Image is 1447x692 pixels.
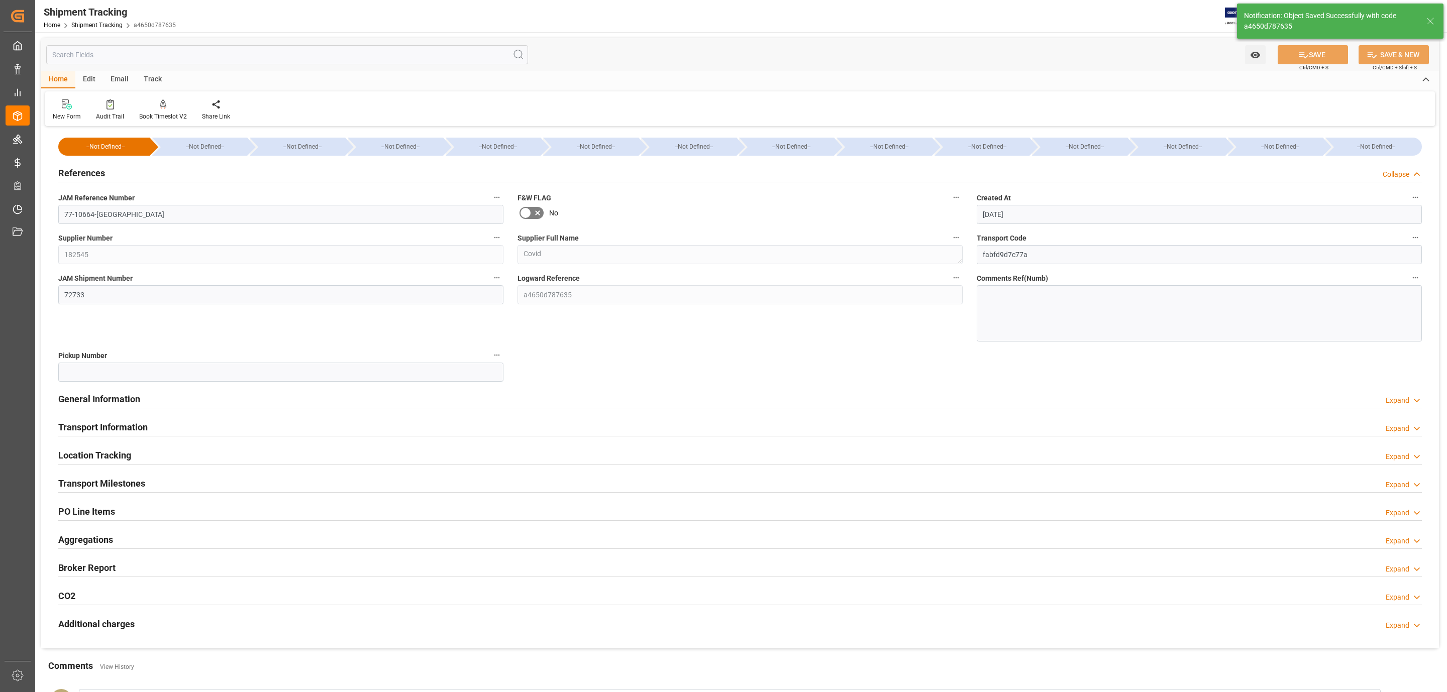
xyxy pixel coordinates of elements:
[837,138,932,156] div: --Not Defined--
[1225,8,1260,25] img: Exertis%20JAM%20-%20Email%20Logo.jpg_1722504956.jpg
[103,71,136,88] div: Email
[456,138,541,156] div: --Not Defined--
[202,112,230,121] div: Share Link
[1325,138,1422,156] div: --Not Defined--
[1409,231,1422,244] button: Transport Code
[641,138,737,156] div: --Not Defined--
[75,71,103,88] div: Edit
[58,138,150,156] div: --Not Defined--
[543,138,639,156] div: --Not Defined--
[1228,138,1323,156] div: --Not Defined--
[58,477,145,490] h2: Transport Milestones
[58,533,113,546] h2: Aggregations
[490,191,503,204] button: JAM Reference Number
[490,271,503,284] button: JAM Shipment Number
[518,233,579,244] span: Supplier Full Name
[549,208,558,218] span: No
[1373,64,1417,71] span: Ctrl/CMD + Shift + S
[58,392,140,406] h2: General Information
[348,138,443,156] div: --Not Defined--
[96,112,124,121] div: Audit Trail
[446,138,541,156] div: --Not Defined--
[950,271,963,284] button: Logward Reference
[58,617,135,631] h2: Additional charges
[41,71,75,88] div: Home
[490,231,503,244] button: Supplier Number
[1042,138,1127,156] div: --Not Defined--
[1140,138,1225,156] div: --Not Defined--
[162,138,248,156] div: --Not Defined--
[950,231,963,244] button: Supplier Full Name
[1032,138,1127,156] div: --Not Defined--
[847,138,932,156] div: --Not Defined--
[1238,138,1323,156] div: --Not Defined--
[1244,11,1417,32] div: Notification: Object Saved Successfully with code a4650d787635
[1130,138,1225,156] div: --Not Defined--
[1245,45,1266,64] button: open menu
[977,233,1026,244] span: Transport Code
[260,138,345,156] div: --Not Defined--
[1386,592,1409,603] div: Expand
[58,505,115,518] h2: PO Line Items
[58,166,105,180] h2: References
[136,71,169,88] div: Track
[44,22,60,29] a: Home
[58,233,113,244] span: Supplier Number
[1409,191,1422,204] button: Created At
[139,112,187,121] div: Book Timeslot V2
[44,5,176,20] div: Shipment Tracking
[1278,45,1348,64] button: SAVE
[1386,536,1409,546] div: Expand
[950,191,963,204] button: F&W FLAG
[1359,45,1429,64] button: SAVE & NEW
[1386,480,1409,490] div: Expand
[100,663,134,670] a: View History
[977,193,1011,203] span: Created At
[58,193,135,203] span: JAM Reference Number
[58,273,133,284] span: JAM Shipment Number
[58,589,75,603] h2: CO2
[46,45,528,64] input: Search Fields
[58,561,116,574] h2: Broker Report
[58,448,131,462] h2: Location Tracking
[518,245,963,264] textarea: Covid
[739,138,835,156] div: --Not Defined--
[1386,451,1409,462] div: Expand
[68,138,143,156] div: --Not Defined--
[518,193,551,203] span: F&W FLAG
[935,138,1030,156] div: --Not Defined--
[1335,138,1417,156] div: --Not Defined--
[58,420,148,434] h2: Transport Information
[53,112,81,121] div: New Form
[490,349,503,362] button: Pickup Number
[518,273,580,284] span: Logward Reference
[1386,423,1409,434] div: Expand
[58,351,107,361] span: Pickup Number
[977,205,1422,224] input: DD-MM-YYYY
[71,22,123,29] a: Shipment Tracking
[358,138,443,156] div: --Not Defined--
[553,138,639,156] div: --Not Defined--
[152,138,248,156] div: --Not Defined--
[977,273,1048,284] span: Comments Ref(Numb)
[1386,395,1409,406] div: Expand
[48,659,93,672] h2: Comments
[945,138,1030,156] div: --Not Defined--
[1386,620,1409,631] div: Expand
[1386,564,1409,574] div: Expand
[1409,271,1422,284] button: Comments Ref(Numb)
[1386,508,1409,518] div: Expand
[1383,169,1409,180] div: Collapse
[749,138,835,156] div: --Not Defined--
[250,138,345,156] div: --Not Defined--
[651,138,737,156] div: --Not Defined--
[1299,64,1328,71] span: Ctrl/CMD + S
